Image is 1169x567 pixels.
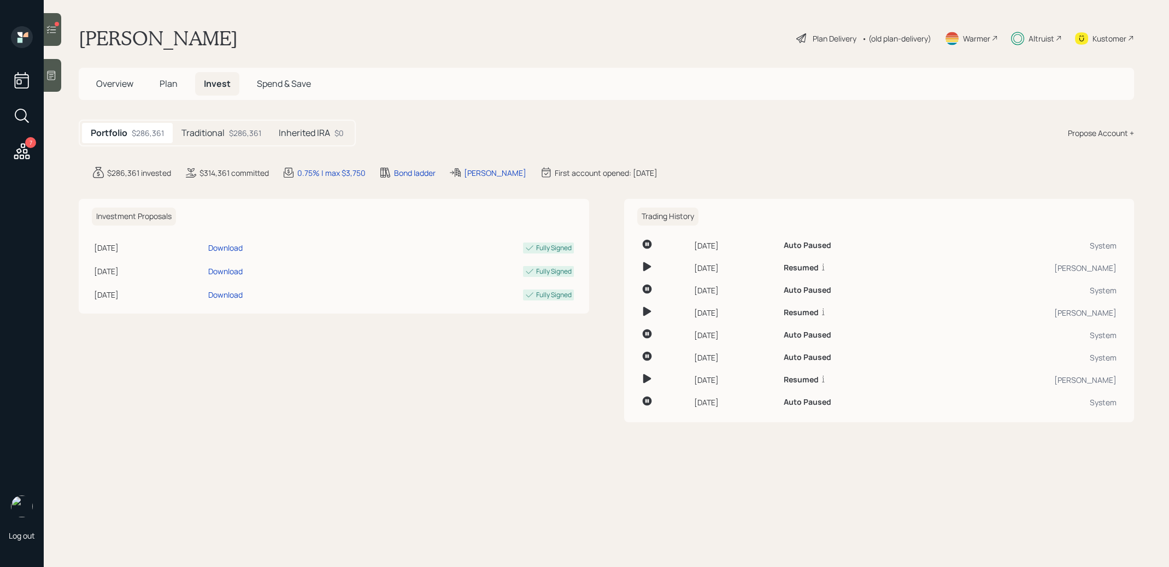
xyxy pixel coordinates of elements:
[94,289,204,300] div: [DATE]
[694,329,775,341] div: [DATE]
[94,242,204,253] div: [DATE]
[935,307,1117,318] div: [PERSON_NAME]
[935,329,1117,341] div: System
[935,240,1117,251] div: System
[784,375,819,385] h6: Resumed
[862,33,931,44] div: • (old plan-delivery)
[935,397,1117,408] div: System
[694,352,775,363] div: [DATE]
[394,167,436,179] div: Bond ladder
[208,242,243,253] div: Download
[1029,33,1054,44] div: Altruist
[784,241,831,250] h6: Auto Paused
[464,167,526,179] div: [PERSON_NAME]
[694,397,775,408] div: [DATE]
[132,127,164,139] div: $286,361
[79,26,238,50] h1: [PERSON_NAME]
[935,262,1117,274] div: [PERSON_NAME]
[107,167,171,179] div: $286,361 invested
[94,265,204,277] div: [DATE]
[935,285,1117,296] div: System
[784,398,831,407] h6: Auto Paused
[334,127,344,139] div: $0
[199,167,269,179] div: $314,361 committed
[25,137,36,148] div: 7
[694,262,775,274] div: [DATE]
[1092,33,1126,44] div: Kustomer
[637,208,698,226] h6: Trading History
[208,265,243,277] div: Download
[204,78,231,90] span: Invest
[536,267,572,276] div: Fully Signed
[208,289,243,300] div: Download
[784,263,819,273] h6: Resumed
[229,127,261,139] div: $286,361
[91,128,127,138] h5: Portfolio
[784,330,831,340] h6: Auto Paused
[555,167,657,179] div: First account opened: [DATE]
[784,308,819,317] h6: Resumed
[935,374,1117,386] div: [PERSON_NAME]
[694,240,775,251] div: [DATE]
[536,243,572,253] div: Fully Signed
[694,374,775,386] div: [DATE]
[784,286,831,295] h6: Auto Paused
[694,285,775,296] div: [DATE]
[297,167,366,179] div: 0.75% | max $3,750
[1068,127,1134,139] div: Propose Account +
[160,78,178,90] span: Plan
[813,33,856,44] div: Plan Delivery
[257,78,311,90] span: Spend & Save
[784,353,831,362] h6: Auto Paused
[92,208,176,226] h6: Investment Proposals
[11,495,33,517] img: treva-nostdahl-headshot.png
[963,33,990,44] div: Warmer
[279,128,330,138] h5: Inherited IRA
[181,128,225,138] h5: Traditional
[9,530,35,541] div: Log out
[536,290,572,300] div: Fully Signed
[694,307,775,318] div: [DATE]
[96,78,133,90] span: Overview
[935,352,1117,363] div: System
